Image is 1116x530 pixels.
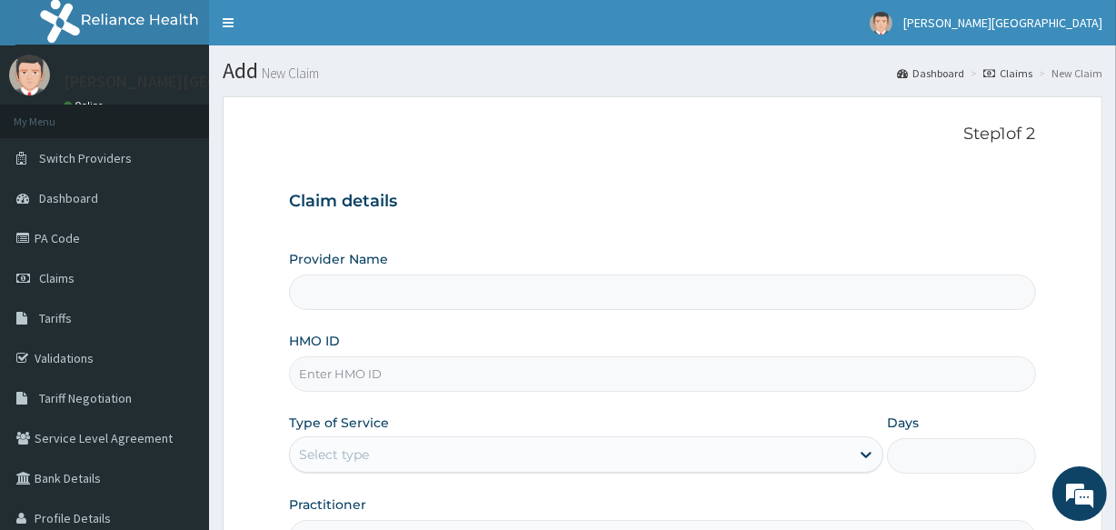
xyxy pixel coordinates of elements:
span: [PERSON_NAME][GEOGRAPHIC_DATA] [903,15,1102,31]
div: Select type [299,445,369,464]
p: [PERSON_NAME][GEOGRAPHIC_DATA] [64,74,333,90]
p: Step 1 of 2 [289,125,1035,145]
input: Enter HMO ID [289,356,1035,392]
label: HMO ID [289,332,340,350]
h3: Claim details [289,192,1035,212]
a: Online [64,99,107,112]
span: Dashboard [39,190,98,206]
label: Days [887,414,919,432]
label: Practitioner [289,495,366,514]
img: User Image [9,55,50,95]
img: User Image [870,12,892,35]
span: Tariff Negotiation [39,390,132,406]
small: New Claim [258,66,319,80]
span: Switch Providers [39,150,132,166]
li: New Claim [1034,65,1102,81]
span: Tariffs [39,310,72,326]
label: Type of Service [289,414,389,432]
label: Provider Name [289,250,388,268]
a: Claims [983,65,1032,81]
a: Dashboard [897,65,964,81]
h1: Add [223,59,1102,83]
span: Claims [39,270,75,286]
